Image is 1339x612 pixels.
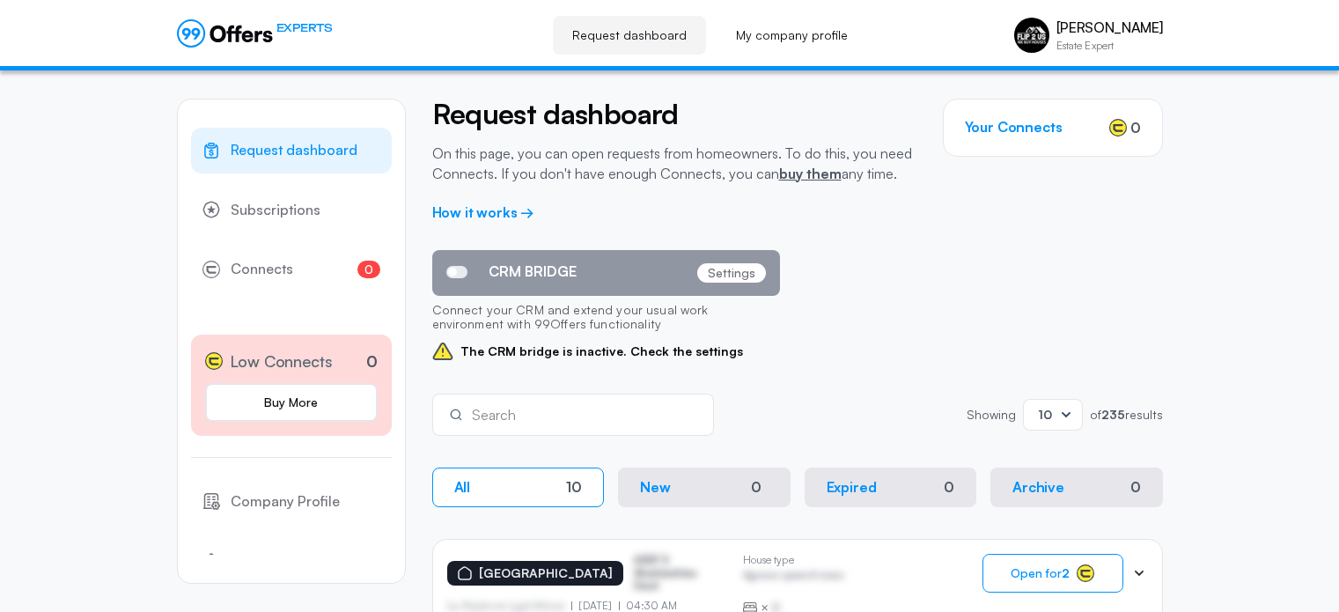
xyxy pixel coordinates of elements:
span: 0 [1130,117,1141,138]
span: 0 [357,261,380,278]
p: [PERSON_NAME] [1056,19,1163,36]
p: [GEOGRAPHIC_DATA] [479,566,613,581]
img: Roderick Barr [1014,18,1049,53]
a: Request dashboard [191,128,392,173]
p: ASDF S Sfasfdasfdas Dasd [634,554,722,592]
p: [DATE] [571,600,619,612]
a: Subscriptions [191,188,392,233]
span: Low Connects [230,349,333,374]
a: Affiliate Program [191,538,392,584]
p: Settings [697,263,766,283]
p: Connect your CRM and extend your usual work environment with 99Offers functionality [432,296,780,342]
p: Showing [967,409,1016,421]
strong: 2 [1062,565,1070,580]
p: by Afgdsrwe Ljgjkdfsbvas [447,600,572,612]
div: 0 [744,477,769,498]
a: buy them [779,165,842,182]
a: EXPERTS [177,19,333,48]
p: of results [1090,409,1163,421]
button: Open for2 [982,554,1123,593]
button: New0 [618,468,791,507]
a: Connects0 [191,247,392,292]
p: All [454,479,471,496]
a: My company profile [717,16,867,55]
span: Request dashboard [231,139,357,162]
p: 0 [366,350,378,373]
strong: 235 [1101,407,1125,422]
h3: Your Connects [965,119,1063,136]
span: Affiliate Program [231,549,341,572]
a: Company Profile [191,479,392,525]
span: Connects [231,258,293,281]
span: The CRM bridge is inactive. Check the settings [432,341,780,362]
span: EXPERTS [276,19,333,36]
div: 10 [566,479,582,496]
a: How it works → [432,203,535,221]
p: Archive [1012,479,1064,496]
p: On this page, you can open requests from homeowners. To do this, you need Connects. If you don't ... [432,144,916,183]
p: Expired [827,479,877,496]
p: Agrwsv qwervf oiuns [743,569,844,586]
span: Subscriptions [231,199,320,222]
div: 0 [944,479,954,496]
p: Estate Expert [1056,41,1163,51]
button: Archive0 [990,468,1163,507]
a: Buy More [205,383,378,422]
span: Open for [1011,566,1070,580]
button: All10 [432,468,605,507]
span: Company Profile [231,490,340,513]
span: CRM BRIDGE [489,263,577,280]
a: Request dashboard [553,16,706,55]
p: 04:30 AM [619,600,677,612]
h2: Request dashboard [432,99,916,129]
p: New [640,479,671,496]
button: Expired0 [805,468,977,507]
p: House type [743,554,844,566]
div: 0 [1130,479,1141,496]
span: 10 [1038,407,1052,422]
